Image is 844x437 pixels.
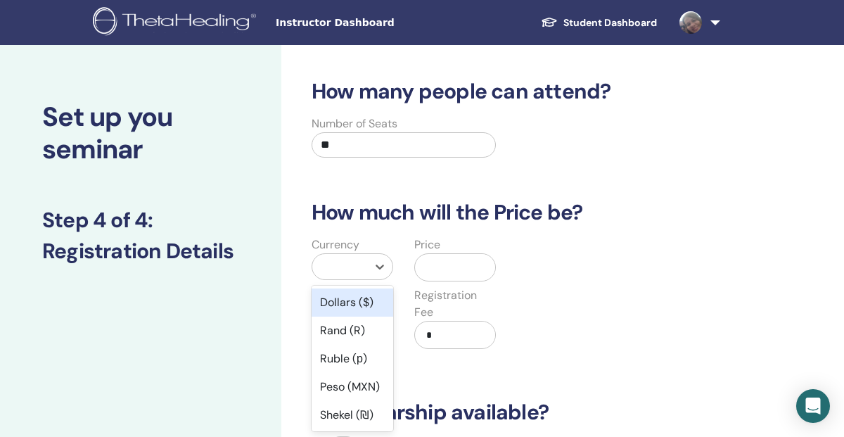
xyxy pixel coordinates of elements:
h3: How many people can attend? [303,79,731,104]
label: Registration Fee [414,287,496,321]
span: Instructor Dashboard [276,15,487,30]
h3: Registration Details [42,239,239,264]
label: Currency [312,236,359,253]
div: Peso (MXN) [312,373,393,401]
div: Shekel (₪) [312,401,393,429]
div: Open Intercom Messenger [796,389,830,423]
h3: Step 4 of 4 : [42,208,239,233]
h2: Set up you seminar [42,101,239,165]
img: graduation-cap-white.svg [541,16,558,28]
img: logo.png [93,7,261,39]
h3: How much will the Price be? [303,200,731,225]
div: Dollars ($) [312,289,393,317]
h3: Is scholarship available? [303,400,731,425]
label: Number of Seats [312,115,397,132]
div: Ruble (р) [312,345,393,373]
label: Price [414,236,440,253]
div: Rand (R) [312,317,393,345]
a: Student Dashboard [530,10,668,36]
img: default.jpg [679,11,702,34]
